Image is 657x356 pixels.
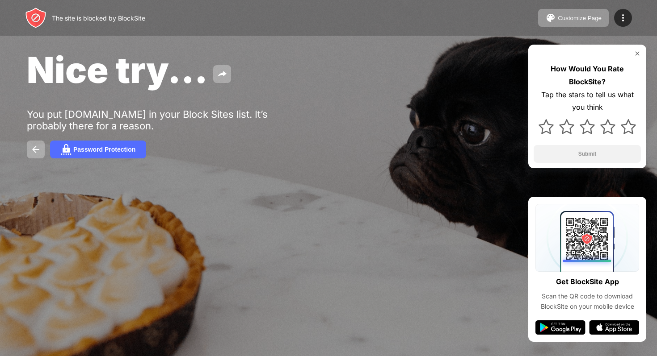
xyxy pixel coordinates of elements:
[27,48,208,91] span: Nice try...
[534,88,641,114] div: Tap the stars to tell us what you think
[217,69,227,79] img: share.svg
[556,275,619,288] div: Get BlockSite App
[27,108,303,132] div: You put [DOMAIN_NAME] in your Block Sites list. It’s probably there for a reason.
[30,144,41,155] img: back.svg
[559,119,574,134] img: star.svg
[580,119,595,134] img: star.svg
[535,204,639,272] img: qrcode.svg
[538,9,609,27] button: Customize Page
[50,141,146,158] button: Password Protection
[534,62,641,88] div: How Would You Rate BlockSite?
[25,7,46,29] img: header-logo.svg
[535,291,639,311] div: Scan the QR code to download BlockSite on your mobile device
[589,320,639,335] img: app-store.svg
[52,14,145,22] div: The site is blocked by BlockSite
[621,119,636,134] img: star.svg
[558,15,602,21] div: Customize Page
[61,144,72,155] img: password.svg
[545,12,556,23] img: pallet.svg
[73,146,135,153] div: Password Protection
[535,320,585,335] img: google-play.svg
[600,119,615,134] img: star.svg
[539,119,554,134] img: star.svg
[618,12,628,23] img: menu-icon.svg
[634,50,641,57] img: rate-us-close.svg
[534,145,641,163] button: Submit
